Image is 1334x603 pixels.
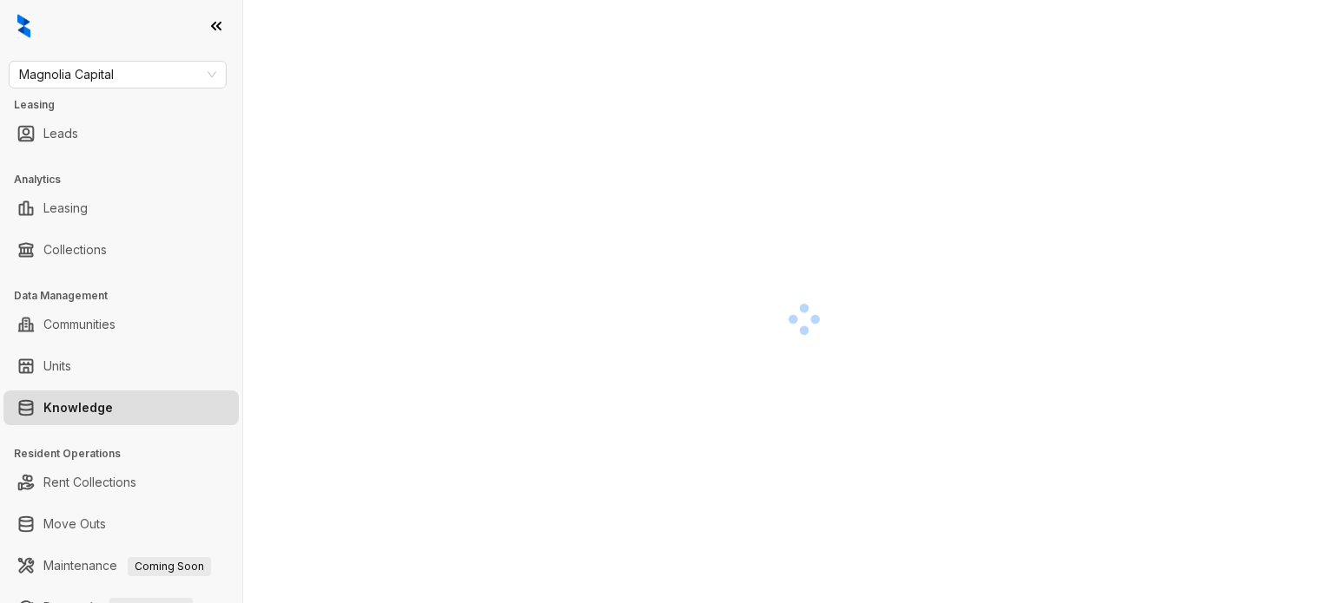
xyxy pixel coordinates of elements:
a: Communities [43,307,116,342]
li: Leasing [3,191,239,226]
a: Leasing [43,191,88,226]
h3: Leasing [14,97,242,113]
a: Collections [43,233,107,267]
img: logo [17,14,30,38]
li: Collections [3,233,239,267]
li: Units [3,349,239,383]
li: Leads [3,116,239,151]
li: Communities [3,307,239,342]
a: Move Outs [43,507,106,541]
li: Move Outs [3,507,239,541]
span: Magnolia Capital [19,62,216,88]
h3: Resident Operations [14,446,242,462]
h3: Analytics [14,172,242,187]
li: Rent Collections [3,465,239,500]
li: Maintenance [3,548,239,583]
a: Rent Collections [43,465,136,500]
a: Knowledge [43,390,113,425]
a: Units [43,349,71,383]
li: Knowledge [3,390,239,425]
a: Leads [43,116,78,151]
span: Coming Soon [128,557,211,576]
h3: Data Management [14,288,242,304]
